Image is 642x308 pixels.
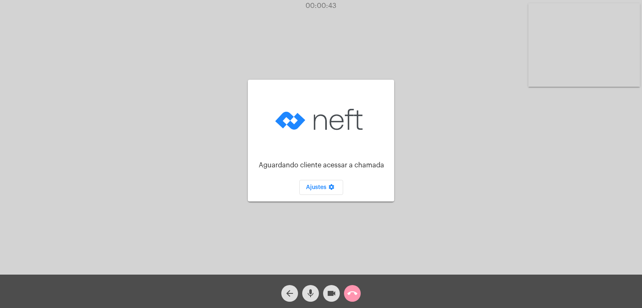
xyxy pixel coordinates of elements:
mat-icon: call_end [347,288,357,298]
p: Aguardando cliente acessar a chamada [259,162,387,169]
mat-icon: mic [306,288,316,298]
mat-icon: videocam [326,288,336,298]
mat-icon: arrow_back [285,288,295,298]
img: logo-neft-novo-2.png [273,96,369,144]
span: 00:00:43 [306,3,336,9]
mat-icon: settings [326,184,336,194]
span: Ajustes [306,184,336,190]
button: Ajustes [299,180,343,195]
